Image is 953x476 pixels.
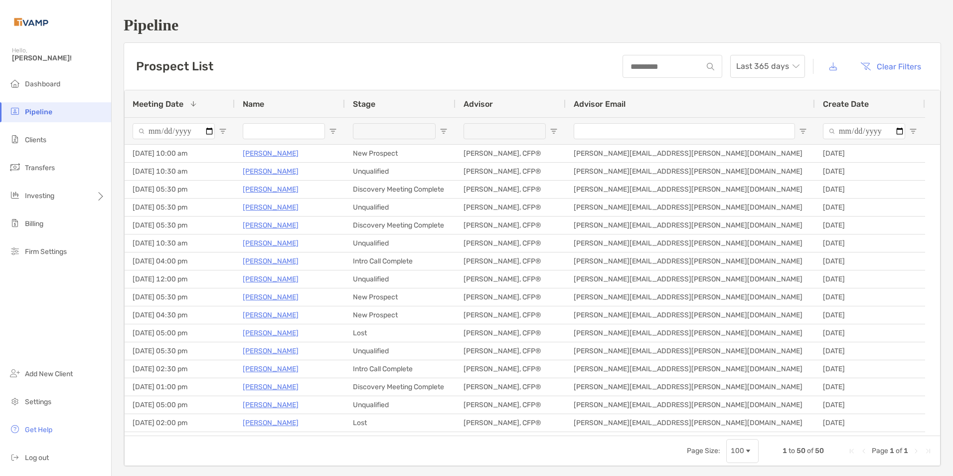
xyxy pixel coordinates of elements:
[125,342,235,360] div: [DATE] 05:30 pm
[345,199,456,216] div: Unqualified
[243,363,299,375] p: [PERSON_NAME]
[566,414,815,432] div: [PERSON_NAME][EMAIL_ADDRESS][PERSON_NAME][DOMAIN_NAME]
[896,447,902,455] span: of
[9,161,21,173] img: transfers icon
[329,127,337,135] button: Open Filter Menu
[243,255,299,267] p: [PERSON_NAME]
[243,291,299,303] a: [PERSON_NAME]
[799,127,807,135] button: Open Filter Menu
[243,309,299,321] p: [PERSON_NAME]
[125,360,235,378] div: [DATE] 02:30 pm
[345,432,456,450] div: Intro Call Complete
[345,306,456,324] div: New Prospect
[25,370,73,378] span: Add New Client
[25,80,60,88] span: Dashboard
[456,235,566,252] div: [PERSON_NAME], CFP®
[566,288,815,306] div: [PERSON_NAME][EMAIL_ADDRESS][PERSON_NAME][DOMAIN_NAME]
[9,189,21,201] img: investing icon
[823,99,869,109] span: Create Date
[909,127,917,135] button: Open Filter Menu
[125,396,235,414] div: [DATE] 05:00 pm
[456,145,566,162] div: [PERSON_NAME], CFP®
[12,4,50,40] img: Zoe Logo
[924,447,932,455] div: Last Page
[815,217,925,234] div: [DATE]
[566,432,815,450] div: [PERSON_NAME][EMAIL_ADDRESS][PERSON_NAME][DOMAIN_NAME]
[9,77,21,89] img: dashboard icon
[25,220,43,228] span: Billing
[456,378,566,396] div: [PERSON_NAME], CFP®
[243,273,299,285] p: [PERSON_NAME]
[345,360,456,378] div: Intro Call Complete
[345,288,456,306] div: New Prospect
[25,108,52,116] span: Pipeline
[243,183,299,196] a: [PERSON_NAME]
[731,447,744,455] div: 100
[243,417,299,429] a: [PERSON_NAME]
[566,181,815,198] div: [PERSON_NAME][EMAIL_ADDRESS][PERSON_NAME][DOMAIN_NAME]
[345,252,456,270] div: Intro Call Complete
[456,288,566,306] div: [PERSON_NAME], CFP®
[25,426,52,434] span: Get Help
[815,288,925,306] div: [DATE]
[243,147,299,160] p: [PERSON_NAME]
[243,219,299,232] p: [PERSON_NAME]
[125,163,235,180] div: [DATE] 10:30 am
[456,432,566,450] div: [PERSON_NAME], CFP®
[566,324,815,342] div: [PERSON_NAME][EMAIL_ADDRESS][PERSON_NAME][DOMAIN_NAME]
[9,423,21,435] img: get-help icon
[815,447,824,455] span: 50
[25,247,67,256] span: Firm Settings
[464,99,493,109] span: Advisor
[353,99,375,109] span: Stage
[566,145,815,162] div: [PERSON_NAME][EMAIL_ADDRESS][PERSON_NAME][DOMAIN_NAME]
[890,447,894,455] span: 1
[125,145,235,162] div: [DATE] 10:00 am
[815,360,925,378] div: [DATE]
[9,217,21,229] img: billing icon
[219,127,227,135] button: Open Filter Menu
[904,447,908,455] span: 1
[9,245,21,257] img: firm-settings icon
[125,217,235,234] div: [DATE] 05:30 pm
[9,395,21,407] img: settings icon
[796,447,805,455] span: 50
[243,99,264,109] span: Name
[815,163,925,180] div: [DATE]
[456,324,566,342] div: [PERSON_NAME], CFP®
[815,145,925,162] div: [DATE]
[815,235,925,252] div: [DATE]
[25,164,55,172] span: Transfers
[25,454,49,462] span: Log out
[783,447,787,455] span: 1
[566,235,815,252] div: [PERSON_NAME][EMAIL_ADDRESS][PERSON_NAME][DOMAIN_NAME]
[243,237,299,249] a: [PERSON_NAME]
[243,381,299,393] p: [PERSON_NAME]
[125,252,235,270] div: [DATE] 04:00 pm
[133,123,215,139] input: Meeting Date Filter Input
[566,378,815,396] div: [PERSON_NAME][EMAIL_ADDRESS][PERSON_NAME][DOMAIN_NAME]
[243,201,299,214] p: [PERSON_NAME]
[124,16,941,34] h1: Pipeline
[440,127,448,135] button: Open Filter Menu
[815,396,925,414] div: [DATE]
[566,342,815,360] div: [PERSON_NAME][EMAIL_ADDRESS][PERSON_NAME][DOMAIN_NAME]
[25,398,51,406] span: Settings
[815,378,925,396] div: [DATE]
[243,327,299,339] a: [PERSON_NAME]
[125,432,235,450] div: [DATE] 05:30 pm
[136,59,213,73] h3: Prospect List
[687,447,720,455] div: Page Size:
[345,163,456,180] div: Unqualified
[815,181,925,198] div: [DATE]
[243,399,299,411] p: [PERSON_NAME]
[9,367,21,379] img: add_new_client icon
[125,199,235,216] div: [DATE] 05:30 pm
[345,342,456,360] div: Unqualified
[848,447,856,455] div: First Page
[566,270,815,288] div: [PERSON_NAME][EMAIL_ADDRESS][PERSON_NAME][DOMAIN_NAME]
[574,123,795,139] input: Advisor Email Filter Input
[345,181,456,198] div: Discovery Meeting Complete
